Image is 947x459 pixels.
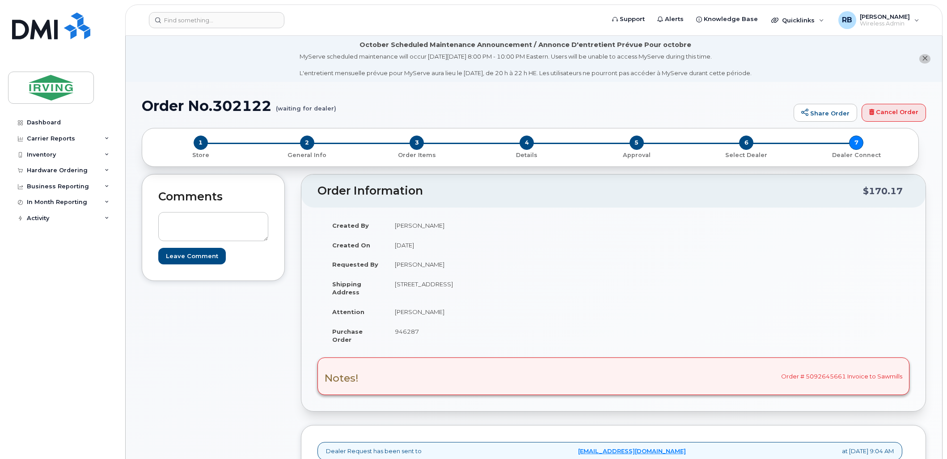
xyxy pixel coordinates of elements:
h2: Order Information [317,185,863,197]
button: close notification [919,54,930,64]
span: 6 [739,136,753,150]
strong: Attention [332,308,364,315]
strong: Created By [332,222,369,229]
div: Order # 5092645661 Invoice to Sawmills [317,357,909,395]
a: [EMAIL_ADDRESS][DOMAIN_NAME] [578,447,686,455]
strong: Purchase Order [332,328,363,344]
span: 1 [194,136,208,150]
a: 1 Store [149,150,252,159]
span: 4 [520,136,534,150]
a: 6 Select Dealer [692,150,802,159]
h2: Comments [158,191,268,203]
td: [PERSON_NAME] [387,216,607,235]
strong: Created On [332,242,370,249]
div: MyServe scheduled maintenance will occur [DATE][DATE] 8:00 PM - 10:00 PM Eastern. Users will be u... [300,52,752,77]
td: [DATE] [387,235,607,255]
span: 5 [630,136,644,150]
td: [STREET_ADDRESS] [387,274,607,302]
p: General Info [256,151,359,159]
a: 3 Order Items [362,150,472,159]
div: October Scheduled Maintenance Announcement / Annonce D'entretient Prévue Pour octobre [359,40,691,50]
input: Leave Comment [158,248,226,264]
a: 5 Approval [582,150,692,159]
p: Select Dealer [695,151,798,159]
p: Approval [585,151,688,159]
p: Order Items [365,151,468,159]
p: Store [153,151,249,159]
a: Cancel Order [862,104,926,122]
div: $170.17 [863,183,903,200]
strong: Shipping Address [332,280,361,296]
span: 3 [410,136,424,150]
p: Details [475,151,578,159]
small: (waiting for dealer) [276,98,336,112]
a: Share Order [794,104,857,122]
td: [PERSON_NAME] [387,255,607,274]
a: 4 Details [472,150,582,159]
strong: Requested By [332,261,378,268]
span: 2 [300,136,314,150]
span: 946287 [395,328,419,335]
td: [PERSON_NAME] [387,302,607,322]
a: 2 General Info [252,150,362,159]
h3: Notes! [325,373,359,384]
h1: Order No.302122 [142,98,789,114]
